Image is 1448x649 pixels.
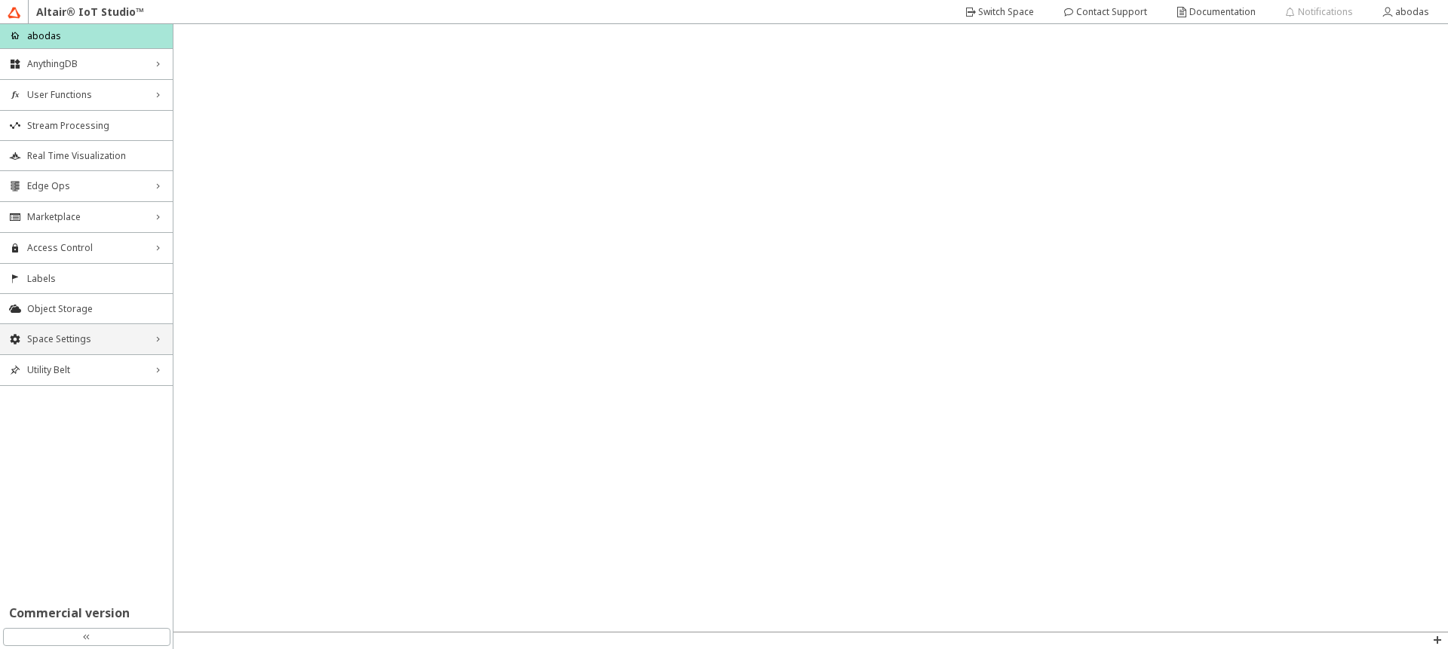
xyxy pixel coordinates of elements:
[27,120,164,132] span: Stream Processing
[27,242,146,254] span: Access Control
[27,150,164,162] span: Real Time Visualization
[27,273,164,285] span: Labels
[27,58,146,70] span: AnythingDB
[27,29,61,42] p: abodas
[27,89,146,101] span: User Functions
[27,303,164,315] span: Object Storage
[27,333,146,345] span: Space Settings
[27,211,146,223] span: Marketplace
[27,180,146,192] span: Edge Ops
[27,364,146,376] span: Utility Belt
